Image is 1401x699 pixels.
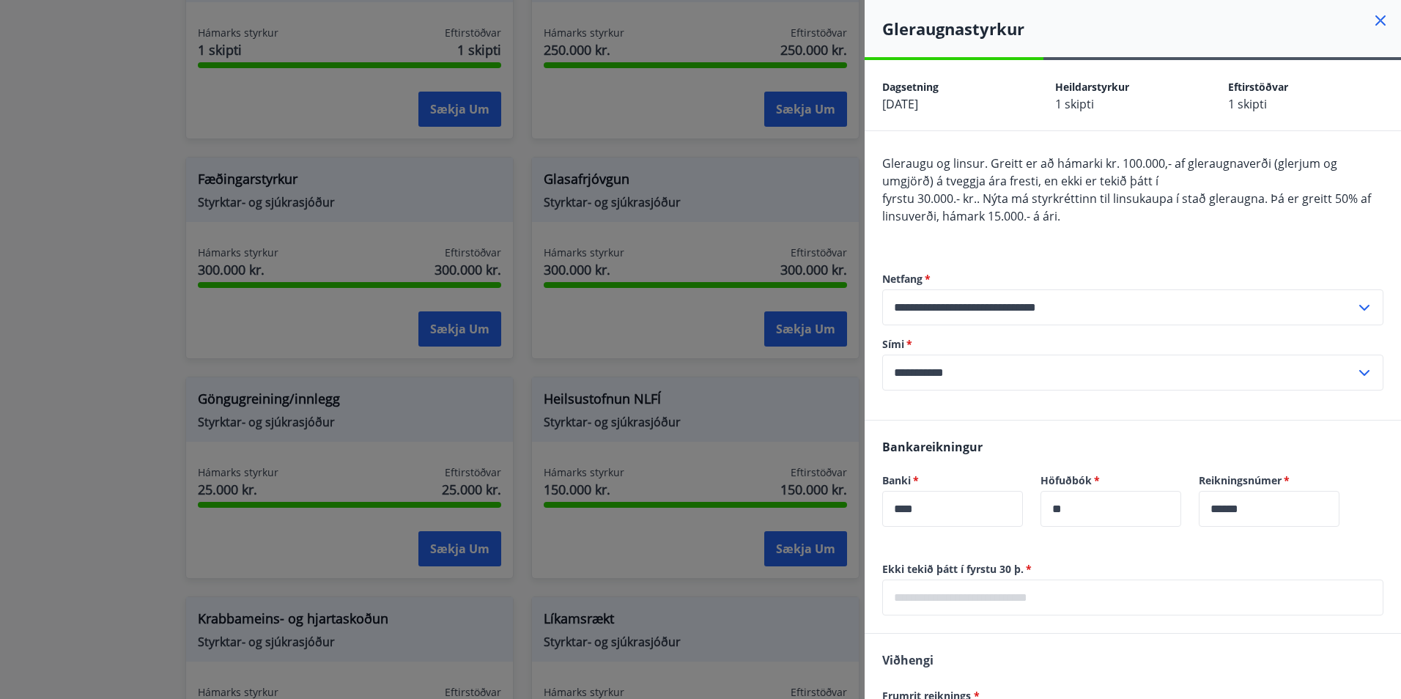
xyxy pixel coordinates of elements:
span: 1 skipti [1055,96,1094,112]
label: Sími [882,337,1383,352]
span: Dagsetning [882,80,939,94]
span: 1 skipti [1228,96,1267,112]
label: Höfuðbók [1040,473,1181,488]
span: Gleraugu og linsur. Greitt er að hámarki kr. 100.000,- af gleraugnaverði (glerjum og umgjörð) á t... [882,155,1337,189]
span: Heildarstyrkur [1055,80,1129,94]
label: Banki [882,473,1023,488]
span: Viðhengi [882,652,934,668]
label: Netfang [882,272,1383,286]
label: Ekki tekið þátt í fyrstu 30 þ. [882,562,1383,577]
span: Eftirstöðvar [1228,80,1288,94]
span: Bankareikningur [882,439,983,455]
div: Ekki tekið þátt í fyrstu 30 þ. [882,580,1383,615]
span: [DATE] [882,96,918,112]
span: fyrstu 30.000.- kr.. Nýta má styrkréttinn til linsukaupa í stað gleraugna. Þá er greitt 50% af li... [882,191,1371,224]
h4: Gleraugnastyrkur [882,18,1401,40]
label: Reikningsnúmer [1199,473,1339,488]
